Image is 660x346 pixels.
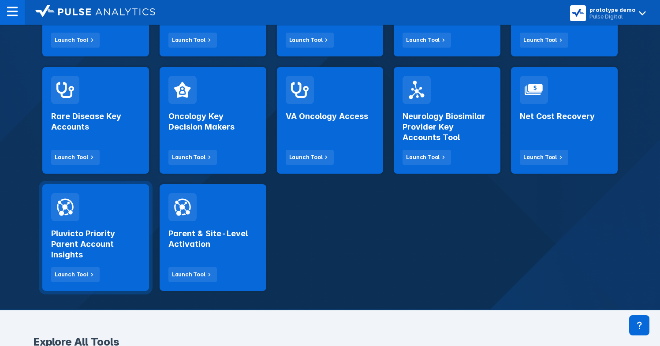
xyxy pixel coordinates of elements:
[520,111,595,122] h2: Net Cost Recovery
[523,153,557,161] div: Launch Tool
[403,111,492,143] h2: Neurology Biosimilar Provider Key Accounts Tool
[55,271,88,279] div: Launch Tool
[160,184,266,291] a: Parent & Site-Level ActivationLaunch Tool
[42,67,149,174] a: Rare Disease Key AccountsLaunch Tool
[55,153,88,161] div: Launch Tool
[51,111,140,132] h2: Rare Disease Key Accounts
[286,150,334,165] button: Launch Tool
[289,153,323,161] div: Launch Tool
[511,67,618,174] a: Net Cost RecoveryLaunch Tool
[394,67,500,174] a: Neurology Biosimilar Provider Key Accounts ToolLaunch Tool
[589,7,635,13] div: prototype demo
[520,33,568,48] button: Launch Tool
[160,67,266,174] a: Oncology Key Decision MakersLaunch Tool
[168,228,257,249] h2: Parent & Site-Level Activation
[277,67,384,174] a: VA Oncology AccessLaunch Tool
[51,267,100,282] button: Launch Tool
[172,271,205,279] div: Launch Tool
[629,315,649,335] div: Contact Support
[406,153,440,161] div: Launch Tool
[403,33,451,48] button: Launch Tool
[523,36,557,44] div: Launch Tool
[286,111,368,122] h2: VA Oncology Access
[589,13,635,20] div: Pulse Digital
[172,36,205,44] div: Launch Tool
[286,33,334,48] button: Launch Tool
[42,184,149,291] a: Pluvicto Priority Parent Account InsightsLaunch Tool
[25,5,155,19] a: logo
[7,6,18,17] img: menu--horizontal.svg
[572,7,584,19] img: menu button
[55,36,88,44] div: Launch Tool
[168,150,217,165] button: Launch Tool
[289,36,323,44] div: Launch Tool
[168,111,257,132] h2: Oncology Key Decision Makers
[172,153,205,161] div: Launch Tool
[520,150,568,165] button: Launch Tool
[406,36,440,44] div: Launch Tool
[51,150,100,165] button: Launch Tool
[168,267,217,282] button: Launch Tool
[51,33,100,48] button: Launch Tool
[35,5,155,18] img: logo
[168,33,217,48] button: Launch Tool
[403,150,451,165] button: Launch Tool
[51,228,140,260] h2: Pluvicto Priority Parent Account Insights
